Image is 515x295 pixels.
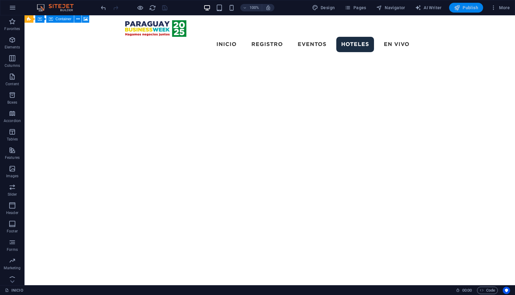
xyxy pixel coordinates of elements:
[342,3,368,13] button: Pages
[6,82,19,86] p: Content
[7,137,18,142] p: Tables
[5,155,20,160] p: Features
[312,5,335,11] span: Design
[5,63,20,68] p: Columns
[4,118,21,123] p: Accordion
[6,174,19,178] p: Images
[265,5,271,10] i: On resize automatically adjust zoom level to fit chosen device.
[5,45,20,50] p: Elements
[7,100,17,105] p: Boxes
[136,4,144,11] button: Click here to leave preview mode and continue editing
[8,192,17,197] p: Slider
[35,4,81,11] img: Editor Logo
[490,5,510,11] span: More
[449,3,483,13] button: Publish
[310,3,338,13] button: Design
[55,17,71,21] span: Container
[100,4,107,11] i: Undo: Define viewports on which this element should be visible. (Ctrl+Z)
[4,26,20,31] p: Favorites
[503,287,510,294] button: Usercentrics
[477,287,498,294] button: Code
[5,287,23,294] a: Click to cancel selection. Double-click to open Pages
[480,287,495,294] span: Code
[310,3,338,13] div: Design (Ctrl+Alt+Y)
[250,4,259,11] h6: 100%
[7,229,18,234] p: Footer
[415,5,442,11] span: AI Writer
[413,3,444,13] button: AI Writer
[4,266,21,270] p: Marketing
[7,247,18,252] p: Forms
[376,5,405,11] span: Navigator
[6,210,18,215] p: Header
[374,3,408,13] button: Navigator
[149,4,156,11] button: reload
[240,4,262,11] button: 100%
[456,287,472,294] h6: Session time
[345,5,366,11] span: Pages
[100,4,107,11] button: undo
[149,4,156,11] i: Reload page
[454,5,478,11] span: Publish
[462,287,472,294] span: 00 00
[488,3,512,13] button: More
